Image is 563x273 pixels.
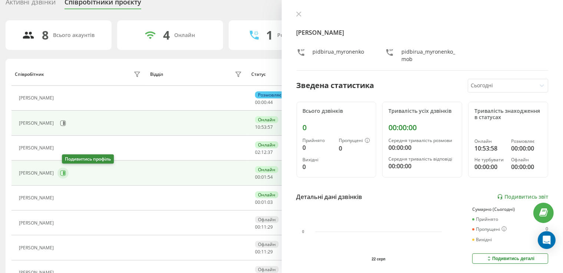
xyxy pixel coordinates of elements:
[261,199,266,205] span: 01
[474,162,505,171] div: 00:00:00
[19,145,56,151] div: [PERSON_NAME]
[19,195,56,200] div: [PERSON_NAME]
[255,216,279,223] div: Офлайн
[255,266,279,273] div: Офлайн
[388,156,456,162] div: Середня тривалість відповіді
[163,28,170,42] div: 4
[474,157,505,162] div: Не турбувати
[255,150,273,155] div: : :
[371,257,385,261] text: 22 серп
[255,91,284,98] div: Розмовляє
[255,116,278,123] div: Онлайн
[53,32,95,38] div: Всього акаунтів
[255,175,273,180] div: : :
[388,123,456,132] div: 00:00:00
[511,162,542,171] div: 00:00:00
[268,224,273,230] span: 29
[255,99,260,105] span: 00
[255,124,260,130] span: 10
[339,138,370,144] div: Пропущені
[255,249,273,255] div: : :
[472,207,548,212] div: Сумарно (Сьогодні)
[268,249,273,255] span: 29
[486,256,534,262] div: Подивитись деталі
[255,199,260,205] span: 00
[19,95,56,101] div: [PERSON_NAME]
[268,149,273,155] span: 37
[19,171,56,176] div: [PERSON_NAME]
[511,144,542,153] div: 00:00:00
[511,139,542,144] div: Розмовляє
[297,80,374,91] div: Зведена статистика
[268,99,273,105] span: 44
[472,217,498,222] div: Прийнято
[297,28,549,37] h4: [PERSON_NAME]
[261,249,266,255] span: 11
[388,143,456,152] div: 00:00:00
[511,157,542,162] div: Офлайн
[388,138,456,143] div: Середня тривалість розмови
[19,245,56,250] div: [PERSON_NAME]
[174,32,195,38] div: Онлайн
[313,48,364,63] div: pidbirua_myronenko
[255,125,273,130] div: : :
[15,72,44,77] div: Співробітник
[150,72,163,77] div: Відділ
[388,162,456,171] div: 00:00:00
[261,99,266,105] span: 00
[277,32,313,38] div: Розмовляють
[251,72,266,77] div: Статус
[268,124,273,130] span: 57
[255,174,260,180] span: 00
[255,166,278,173] div: Онлайн
[303,138,333,143] div: Прийнято
[255,141,278,148] div: Онлайн
[62,154,114,164] div: Подивитись профіль
[472,253,548,264] button: Подивитись деталі
[255,225,273,230] div: : :
[261,149,266,155] span: 12
[19,220,56,226] div: [PERSON_NAME]
[255,224,260,230] span: 00
[268,174,273,180] span: 54
[261,224,266,230] span: 11
[303,162,333,171] div: 0
[474,108,542,121] div: Тривалість знаходження в статусах
[401,48,459,63] div: pidbirua_myronenko_mob
[497,194,548,200] a: Подивитись звіт
[255,249,260,255] span: 00
[546,226,548,232] div: 0
[472,237,492,242] div: Вихідні
[266,28,273,42] div: 1
[255,149,260,155] span: 02
[474,144,505,153] div: 10:53:58
[472,226,507,232] div: Пропущені
[303,157,333,162] div: Вихідні
[538,231,556,249] div: Open Intercom Messenger
[302,230,304,234] text: 0
[303,108,370,114] div: Всього дзвінків
[255,200,273,205] div: : :
[474,139,505,144] div: Онлайн
[261,174,266,180] span: 01
[303,143,333,152] div: 0
[19,121,56,126] div: [PERSON_NAME]
[255,100,273,105] div: : :
[268,199,273,205] span: 03
[339,144,370,153] div: 0
[255,191,278,198] div: Онлайн
[42,28,49,42] div: 8
[261,124,266,130] span: 53
[388,108,456,114] div: Тривалість усіх дзвінків
[297,192,362,201] div: Детальні дані дзвінків
[255,241,279,248] div: Офлайн
[303,123,370,132] div: 0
